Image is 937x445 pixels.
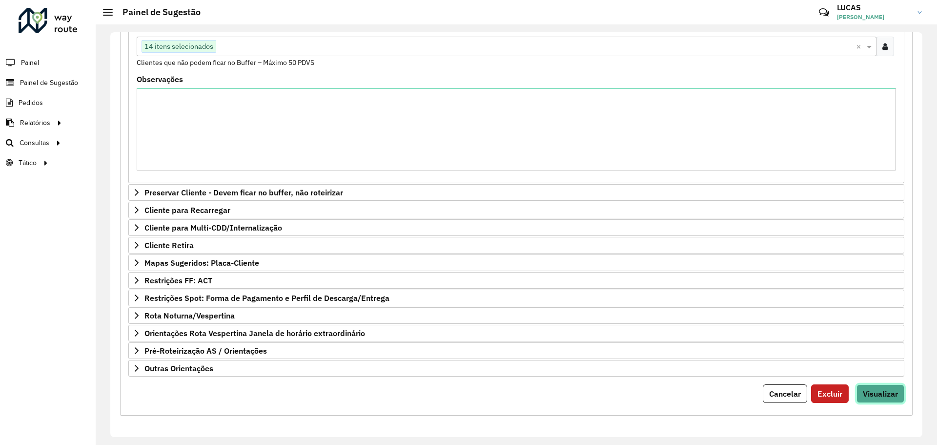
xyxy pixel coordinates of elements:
font: Painel [21,59,39,66]
font: Mapas Sugeridos: Placa-Cliente [144,258,259,268]
font: Painel de Sugestão [20,79,78,86]
font: LUCAS [837,2,861,12]
font: Observações [137,74,183,84]
font: Cliente para Recarregar [144,205,230,215]
a: Mapas Sugeridos: Placa-Cliente [128,254,904,271]
font: 14 itens selecionados [144,42,213,51]
a: Cliente para Multi-CDD/Internalização [128,219,904,236]
a: Contato Rápido [814,2,835,23]
a: Cliente Retira [128,237,904,254]
a: Cliente para Recarregar [128,202,904,218]
font: Excluir [817,389,842,399]
button: Cancelar [763,384,807,403]
span: Limpar tudo [856,41,864,52]
font: Restrições Spot: Forma de Pagamento e Perfil de Descarga/Entrega [144,293,389,303]
a: Restrições FF: ACT [128,272,904,289]
a: Rota Noturna/Vespertina [128,307,904,324]
button: Visualizar [856,384,904,403]
font: Restrições FF: ACT [144,275,212,285]
font: Cliente Retira [144,240,194,250]
font: Tático [19,159,37,167]
font: Visualizar [863,389,898,399]
div: Priorizar Cliente - Não pode ficar no buffer [128,20,904,183]
a: Orientações Rota Vespertina Janela de horário extraordinário [128,325,904,341]
font: Cliente para Multi-CDD/Internalização [144,223,282,233]
font: Cancelar [769,389,801,399]
font: Clientes [137,23,166,33]
font: Consultas [20,139,49,147]
font: Painel de Sugestão [122,6,201,18]
font: Relatórios [20,119,50,127]
font: Pré-Roteirização AS / Orientações [144,346,267,356]
font: Rota Noturna/Vespertina [144,311,235,320]
a: Preservar Cliente - Devem ficar no buffer, não roteirizar [128,184,904,201]
a: Outras Orientações [128,360,904,377]
a: Restrições Spot: Forma de Pagamento e Perfil de Descarga/Entrega [128,290,904,306]
font: Clientes que não podem ficar no Buffer – Máximo 50 PDVS [137,58,314,67]
font: Pedidos [19,99,43,106]
font: Orientações Rota Vespertina Janela de horário extraordinário [144,328,365,338]
font: Outras Orientações [144,363,213,373]
button: Excluir [811,384,849,403]
font: Preservar Cliente - Devem ficar no buffer, não roteirizar [144,188,343,197]
a: Pré-Roteirização AS / Orientações [128,342,904,359]
font: [PERSON_NAME] [837,13,884,21]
